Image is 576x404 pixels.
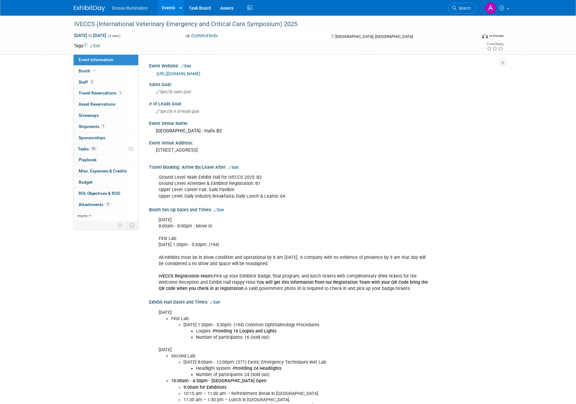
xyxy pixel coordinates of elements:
a: Misc. Expenses & Credits [74,166,138,177]
a: Edit [210,300,220,305]
pre: [STREET_ADDRESS] [156,147,289,153]
div: Sales Goal: [149,80,502,88]
span: Asset Reservations [79,102,116,107]
span: ROI, Objectives & ROO [79,191,120,196]
b: 10:00am - 4:30pm - [GEOGRAPHIC_DATA] Open [171,378,266,383]
a: Shipments1 [74,121,138,132]
span: to [87,33,93,38]
span: Event Information [79,57,113,62]
li: Second Lab: [171,353,430,378]
li: Loupes - [196,328,430,334]
a: Edit [214,208,224,212]
div: Event Venue Name: [149,119,502,126]
span: [DATE] [DATE] [74,33,107,38]
span: Travel Reservations [79,90,123,95]
a: Edit [181,64,191,68]
span: Enova Illumination [112,6,148,11]
a: Sponsorships [74,132,138,143]
span: Attachments [79,202,111,207]
span: more [77,213,87,218]
a: Event Information [74,54,138,65]
a: Playbook [74,154,138,165]
span: 0% [90,146,97,151]
b: You will get this information from our Registration Team with your QR Code bring the QR code when... [159,280,428,291]
img: Abby Nelson [485,2,497,14]
td: Toggle Event Tabs [125,221,138,229]
a: Budget [74,177,138,188]
span: Giveaways [79,113,99,118]
span: Misc. Expenses & Credits [79,168,127,173]
span: Search [456,6,471,11]
a: Staff2 [74,77,138,88]
div: In-Person [489,34,504,38]
a: Travel Reservations1 [74,88,138,99]
div: IVECCS (International Veterinary Emergency and Critical Care Symposium) 2025 [72,19,467,30]
li: Headlight system - [196,365,430,372]
img: ExhibitDay [74,5,105,11]
div: Event Format [440,32,504,42]
a: Attachments11 [74,199,138,210]
a: [URL][DOMAIN_NAME] [156,71,200,76]
b: IVECCS Registration Hours: [159,273,214,279]
div: [GEOGRAPHIC_DATA] - Halls B2 [154,126,498,136]
li: 10:15 am – 11:00 am – Refreshment Break in [GEOGRAPHIC_DATA] [184,391,430,397]
a: Edit [228,165,238,170]
div: [DATE] 8:00am - 8:00pm - Move In First Lab: [DATE] 1:30pm - 5:30pm: (194) All exhibits must be in... [154,214,434,295]
a: Edit [90,44,100,48]
div: Event Venue Address: [149,138,502,146]
i: Booth reservation complete [93,69,96,72]
b: Providing 16 Loupes and Lights [213,328,276,334]
span: (4 days) [107,34,120,38]
li: 11:30 am – 1:30 pm – Lunch in [GEOGRAPHIC_DATA] [184,397,430,403]
td: Personalize Event Tab Strip [115,221,126,229]
div: Event Rating [487,43,503,46]
td: Tags [74,43,100,49]
div: Exhibit Hall Dates and Times: [149,297,502,305]
div: Booth Set-Up Dates and Times: [149,205,502,213]
a: Booth [74,66,138,76]
span: 11 [105,202,111,207]
b: 9:00am for Exhibitors [184,385,226,390]
a: Tasks0% [74,144,138,154]
span: Staff [79,80,94,85]
span: Tasks [78,146,97,151]
span: Sponsorships [79,135,105,140]
b: Providing 24 Headlights [233,366,281,371]
span: Specify # of leads goal [156,109,199,114]
li: [DATE] 8:00am - 12:00pm: (371) Exotic Emergency Techniques Wet Lab [184,359,430,378]
span: 1 [101,124,106,129]
span: 1 [118,91,123,95]
span: Playbook [79,157,97,162]
a: Giveaways [74,110,138,121]
div: # of Leads Goal: [149,99,502,107]
div: Travel Booking: Arrive By/Leave After: [149,163,502,171]
li: [DATE] 1:30pm - 5:30pm: (194) Common Ophthalmology Procedures [184,322,430,341]
a: ROI, Objectives & ROO [74,188,138,199]
li: Number of participants: 24 (sold out) [196,372,430,378]
span: Budget [79,180,93,185]
li: First Lab: [171,316,430,341]
img: Format-Inperson.png [482,33,488,38]
li: Number of participants: 16 (sold out) [196,334,430,341]
span: Shipments [79,124,106,129]
span: Booth [79,68,98,73]
button: Committed [184,33,220,39]
a: Search [448,3,477,14]
span: 2 [89,80,94,84]
span: Specify sales goal [156,90,191,94]
div: Ground Level: Main Exhibit Hall for IVECCS 2025: B2 Ground Level: Attendee & Exhibitor Registrati... [154,171,434,202]
a: Asset Reservations [74,99,138,110]
div: Event Website: [149,61,502,69]
a: more [74,210,138,221]
span: [GEOGRAPHIC_DATA], [GEOGRAPHIC_DATA] [335,34,413,39]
